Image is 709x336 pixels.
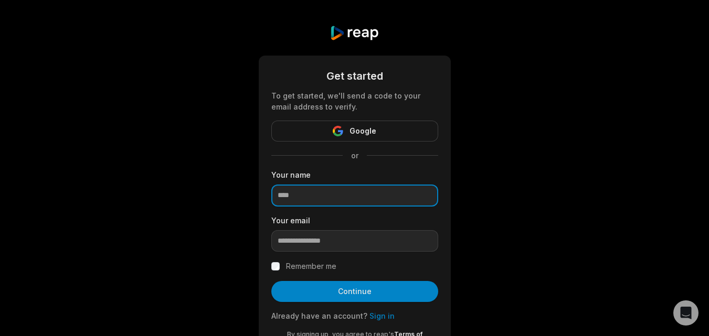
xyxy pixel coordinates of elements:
[271,311,367,320] span: Already have an account?
[271,169,438,180] label: Your name
[271,215,438,226] label: Your email
[286,260,336,273] label: Remember me
[271,68,438,84] div: Get started
[369,311,395,320] a: Sign in
[343,150,367,161] span: or
[271,121,438,142] button: Google
[271,90,438,112] div: To get started, we'll send a code to your email address to verify.
[271,281,438,302] button: Continue
[330,25,379,41] img: reap
[350,125,376,137] span: Google
[673,300,699,326] div: Open Intercom Messenger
